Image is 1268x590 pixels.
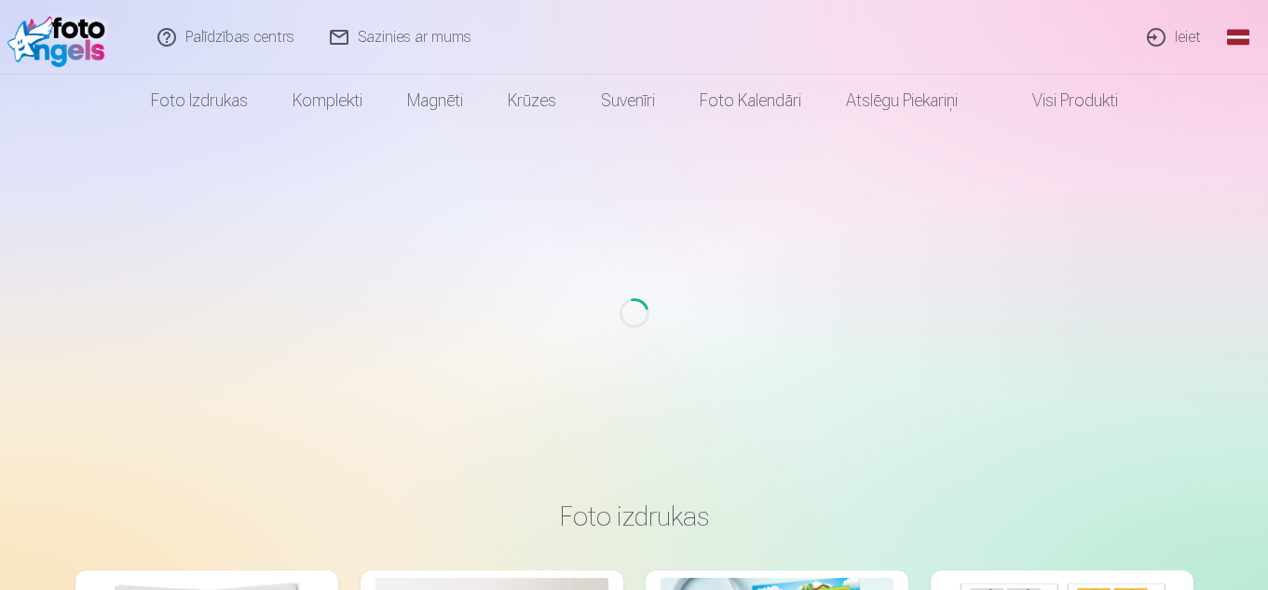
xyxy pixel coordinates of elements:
[385,75,485,127] a: Magnēti
[579,75,677,127] a: Suvenīri
[677,75,824,127] a: Foto kalendāri
[980,75,1140,127] a: Visi produkti
[270,75,385,127] a: Komplekti
[485,75,579,127] a: Krūzes
[7,7,115,67] img: /fa1
[824,75,980,127] a: Atslēgu piekariņi
[129,75,270,127] a: Foto izdrukas
[90,500,1179,533] h3: Foto izdrukas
